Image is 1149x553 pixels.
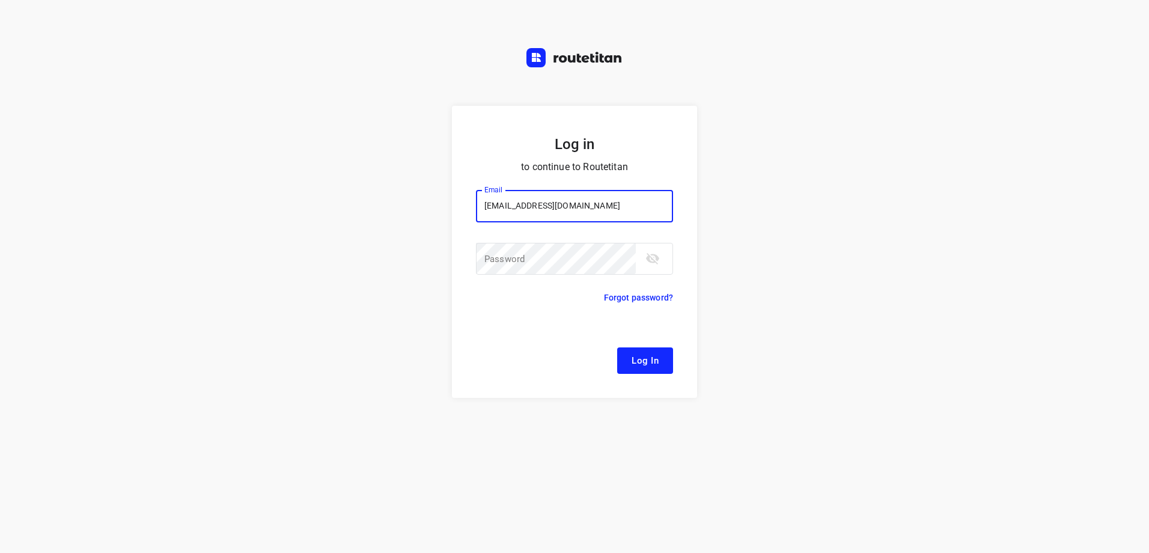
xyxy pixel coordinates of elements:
img: Routetitan [526,48,623,67]
h5: Log in [476,135,673,154]
span: Log In [632,353,659,368]
p: to continue to Routetitan [476,159,673,176]
p: Forgot password? [604,290,673,305]
button: toggle password visibility [641,246,665,270]
button: Log In [617,347,673,374]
